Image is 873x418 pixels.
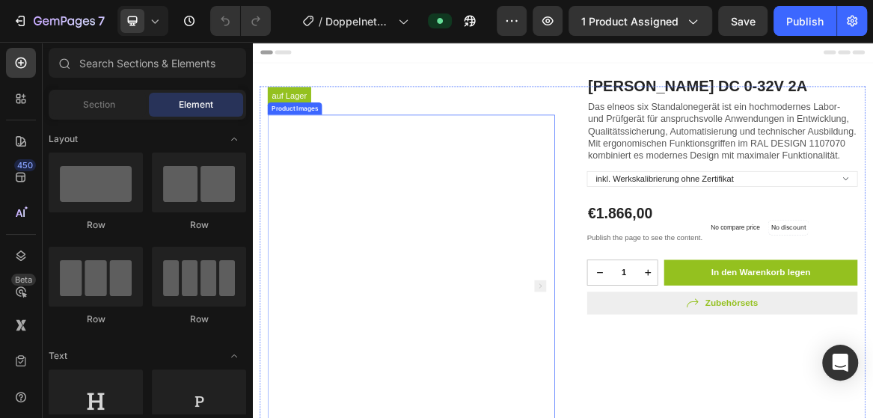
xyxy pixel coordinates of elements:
div: Row [49,218,143,232]
button: 1 product assigned [569,6,712,36]
div: In den Warenkorb legen [664,325,807,342]
button: increment [554,316,590,351]
iframe: Design area [252,42,873,418]
button: 7 [6,6,111,36]
span: / [319,13,322,29]
p: Zubehörsets [655,369,731,386]
span: Section [83,98,115,111]
div: Beta [11,274,36,286]
p: 7 [98,12,105,30]
div: Undo/Redo [210,6,271,36]
span: Save [731,15,756,28]
div: Open Intercom Messenger [822,345,858,381]
button: Carousel Next Arrow [408,344,426,362]
span: Text [49,349,67,363]
button: decrement [485,316,521,351]
span: Layout [49,132,78,146]
span: Element [179,98,213,111]
span: Toggle open [222,127,246,151]
img: erfi Doppelnetzteil 0-32V 2A kaufen Rückansicht mit Anschlüssen und Netzstecker in silbernem Gehäuse [22,258,91,326]
input: quantity [521,316,554,351]
p: No compare price [663,264,734,273]
img: erfi Doppelnetzteil 0-32V 2A kaufen elneos six DC Spannungsquelle mit übersichtlichem Display [22,181,91,249]
div: Row [152,313,246,326]
div: Row [49,313,143,326]
p: Publish the page to see the content. [484,275,651,291]
input: Search Sections & Elements [49,48,246,78]
div: Product Images [25,90,98,103]
button: Publish [774,6,836,36]
a: Zubehörsets [626,367,647,388]
span: 1 product assigned [581,13,679,29]
button: Save [718,6,768,36]
span: Doppelnetzteil DC 2x0-32 v/2a [325,13,392,29]
img: Erfi Doppelnetzteil 0-32V 2A kaufen mit klarer Graphanzeige und Bedienknöpfen [22,107,91,175]
div: Publish [786,13,824,29]
div: Row [152,218,246,232]
p: No discount [750,262,800,275]
div: 450 [14,159,36,171]
span: Toggle open [222,344,246,368]
div: €1.866,00 [484,233,651,263]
